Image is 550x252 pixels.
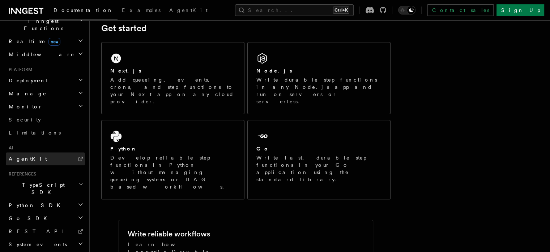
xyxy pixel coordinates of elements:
[101,120,244,199] a: PythonDevelop reliable step functions in Python without managing queueing systems or DAG based wo...
[110,154,235,190] p: Develop reliable step functions in Python without managing queueing systems or DAG based workflows.
[398,6,415,15] button: Toggle dark mode
[6,152,85,165] a: AgentKit
[496,4,544,16] a: Sign Up
[6,87,85,100] button: Manage
[6,212,85,225] button: Go SDK
[122,7,161,13] span: Examples
[6,103,43,110] span: Monitor
[6,199,85,212] button: Python SDK
[256,154,381,183] p: Write fast, durable step functions in your Go application using the standard library.
[256,67,292,74] h2: Node.js
[6,126,85,139] a: Limitations
[6,17,78,32] span: Inngest Functions
[54,7,113,13] span: Documentation
[6,90,47,97] span: Manage
[6,77,48,84] span: Deployment
[110,67,141,74] h2: Next.js
[256,145,269,152] h2: Go
[6,38,60,45] span: Realtime
[6,171,36,177] span: References
[235,4,354,16] button: Search...Ctrl+K
[165,2,212,20] a: AgentKit
[9,117,41,123] span: Security
[6,67,33,73] span: Platform
[6,202,65,209] span: Python SDK
[110,145,137,152] h2: Python
[247,42,391,114] a: Node.jsWrite durable step functions in any Node.js app and run on servers or serverless.
[247,120,391,199] a: GoWrite fast, durable step functions in your Go application using the standard library.
[256,76,381,105] p: Write durable step functions in any Node.js app and run on servers or serverless.
[6,238,85,251] button: System events
[9,228,70,234] span: REST API
[118,2,165,20] a: Examples
[427,4,494,16] a: Contact sales
[6,35,85,48] button: Realtimenew
[9,156,47,162] span: AgentKit
[6,178,85,199] button: TypeScript SDK
[48,38,60,46] span: new
[6,48,85,61] button: Middleware
[6,100,85,113] button: Monitor
[6,181,78,196] span: TypeScript SDK
[169,7,208,13] span: AgentKit
[49,2,118,20] a: Documentation
[6,113,85,126] a: Security
[6,74,85,87] button: Deployment
[6,215,51,222] span: Go SDK
[110,76,235,105] p: Add queueing, events, crons, and step functions to your Next app on any cloud provider.
[6,241,67,248] span: System events
[9,130,61,136] span: Limitations
[6,15,85,35] button: Inngest Functions
[101,23,146,33] a: Get started
[101,42,244,114] a: Next.jsAdd queueing, events, crons, and step functions to your Next app on any cloud provider.
[6,51,74,58] span: Middleware
[333,7,349,14] kbd: Ctrl+K
[128,229,210,239] h2: Write reliable workflows
[6,145,13,151] span: AI
[6,225,85,238] a: REST API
